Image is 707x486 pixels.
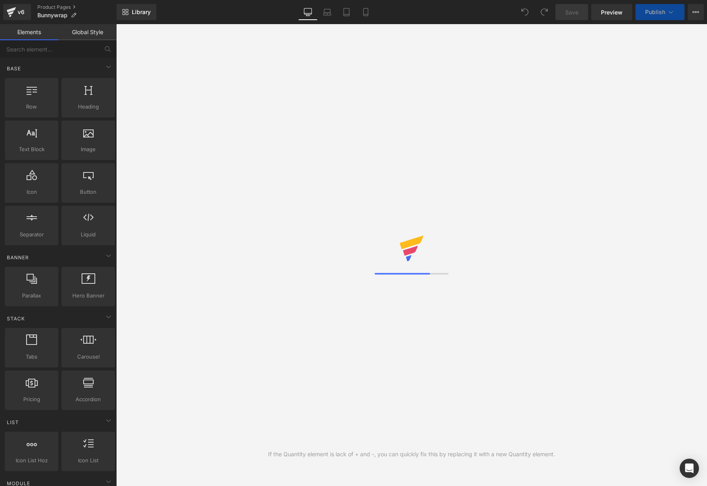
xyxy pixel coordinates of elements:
a: Desktop [298,4,318,20]
span: List [6,418,20,426]
a: Mobile [356,4,375,20]
span: Accordion [64,395,113,404]
span: Hero Banner [64,291,113,300]
a: v6 [3,4,31,20]
span: Heading [64,103,113,111]
span: Publish [645,9,665,15]
span: Separator [7,230,56,239]
button: More [688,4,704,20]
span: Stack [6,315,26,322]
span: Tabs [7,353,56,361]
span: Save [565,8,578,16]
div: If the Quantity element is lack of + and -, you can quickly fix this by replacing it with a new Q... [268,450,555,459]
span: Pricing [7,395,56,404]
span: Icon List Hoz [7,456,56,465]
div: Open Intercom Messenger [680,459,699,478]
a: Preview [591,4,632,20]
span: Carousel [64,353,113,361]
span: Library [132,8,151,16]
span: Base [6,65,22,72]
span: Icon List [64,456,113,465]
span: Icon [7,188,56,196]
span: Liquid [64,230,113,239]
span: Button [64,188,113,196]
span: Preview [601,8,623,16]
a: Global Style [58,24,117,40]
div: v6 [16,7,26,17]
span: Row [7,103,56,111]
span: Parallax [7,291,56,300]
button: Redo [536,4,552,20]
span: Banner [6,254,30,261]
span: Image [64,145,113,154]
a: New Library [117,4,156,20]
span: Text Block [7,145,56,154]
a: Laptop [318,4,337,20]
span: Bunnywrap [37,12,68,18]
button: Publish [635,4,684,20]
button: Undo [517,4,533,20]
a: Tablet [337,4,356,20]
a: Product Pages [37,4,117,10]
